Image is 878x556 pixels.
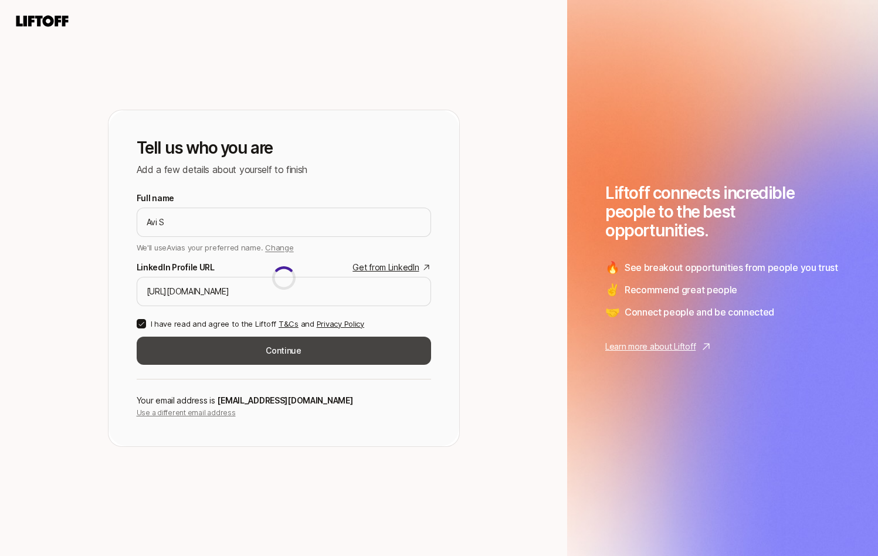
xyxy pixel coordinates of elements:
a: Learn more about Liftoff [605,340,840,354]
h1: Liftoff connects incredible people to the best opportunities. [605,184,840,240]
span: 🔥 [605,259,620,276]
span: Recommend great people [625,282,737,297]
span: See breakout opportunities from people you trust [625,260,838,275]
span: ✌️ [605,281,620,299]
p: Learn more about Liftoff [605,340,696,354]
span: Connect people and be connected [625,304,774,320]
span: 🤝 [605,303,620,321]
